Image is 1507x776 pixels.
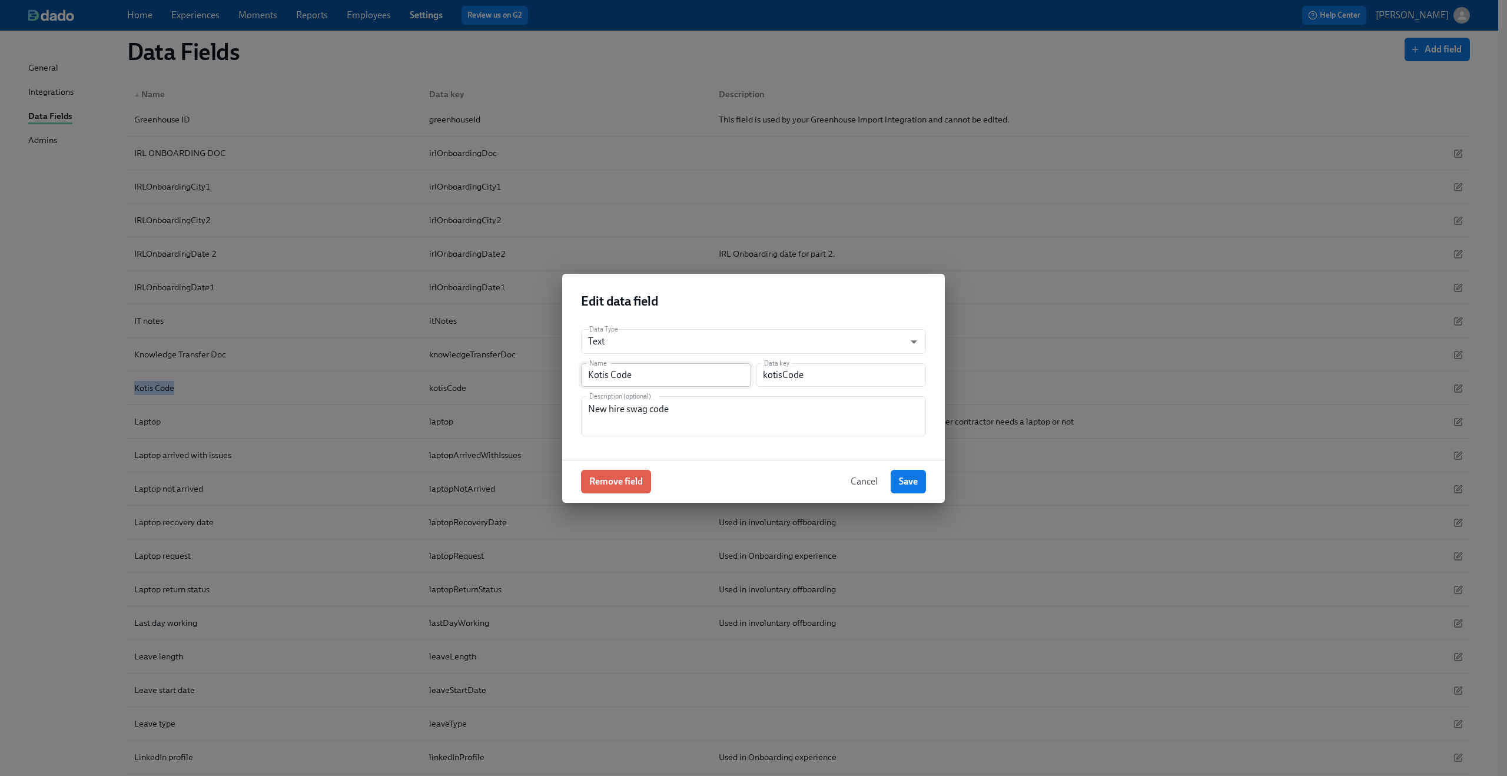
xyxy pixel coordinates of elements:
[588,402,919,430] textarea: New hire swag code
[842,470,886,493] button: Cancel
[891,470,926,493] button: Save
[851,476,878,488] span: Cancel
[581,470,651,493] button: Remove field
[581,329,926,354] div: Text
[581,293,926,310] h2: Edit data field
[589,476,643,488] span: Remove field
[899,476,918,488] span: Save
